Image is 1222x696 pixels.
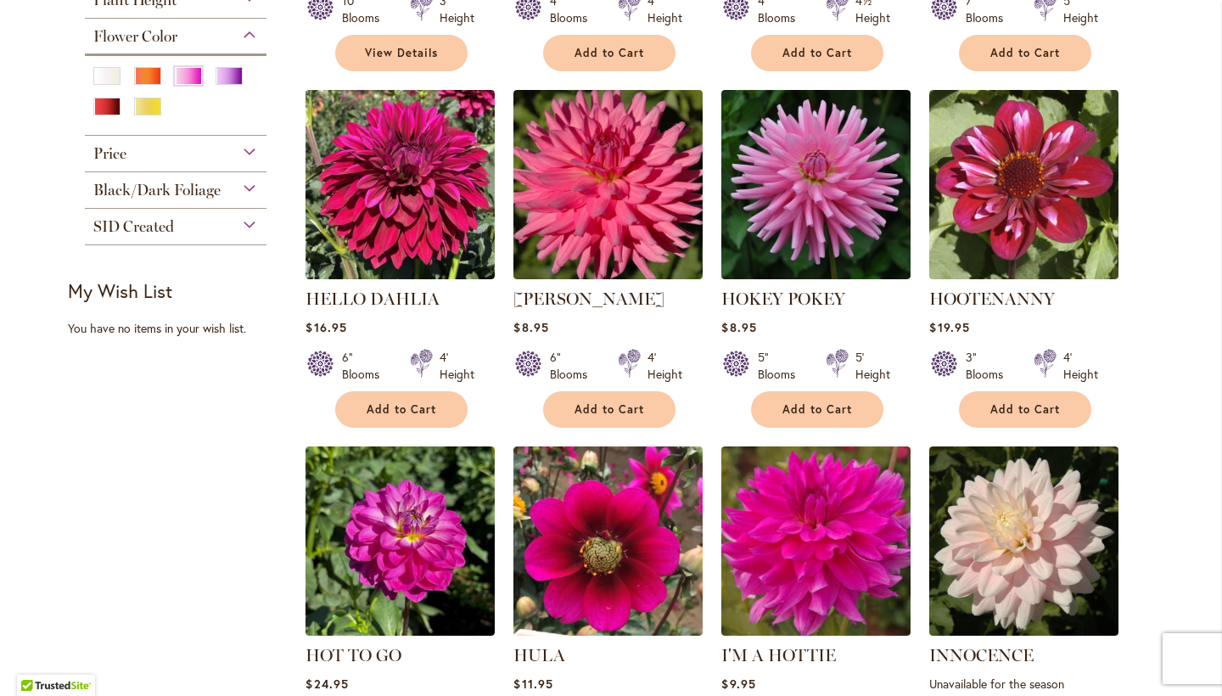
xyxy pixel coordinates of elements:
[721,289,845,309] a: HOKEY POKEY
[342,349,390,383] div: 6" Blooms
[305,289,440,309] a: HELLO DAHLIA
[13,636,60,683] iframe: Launch Accessibility Center
[751,391,883,428] button: Add to Cart
[513,623,703,639] a: HULA
[959,35,1091,71] button: Add to Cart
[305,319,346,335] span: $16.95
[758,349,805,383] div: 5" Blooms
[990,402,1060,417] span: Add to Cart
[513,676,552,692] span: $11.95
[543,391,675,428] button: Add to Cart
[929,446,1118,636] img: INNOCENCE
[305,90,495,279] img: Hello Dahlia
[93,217,174,236] span: SID Created
[305,645,401,665] a: HOT TO GO
[513,645,565,665] a: HULA
[855,349,890,383] div: 5' Height
[782,402,852,417] span: Add to Cart
[305,676,348,692] span: $24.95
[305,623,495,639] a: HOT TO GO
[335,391,468,428] button: Add to Cart
[959,391,1091,428] button: Add to Cart
[513,90,703,279] img: HERBERT SMITH
[440,349,474,383] div: 4' Height
[513,289,664,309] a: [PERSON_NAME]
[68,278,172,303] strong: My Wish List
[550,349,597,383] div: 6" Blooms
[68,320,294,337] div: You have no items in your wish list.
[93,27,177,46] span: Flower Color
[367,402,436,417] span: Add to Cart
[929,90,1118,279] img: HOOTENANNY
[929,645,1034,665] a: INNOCENCE
[647,349,682,383] div: 4' Height
[721,267,911,283] a: HOKEY POKEY
[543,35,675,71] button: Add to Cart
[365,46,438,60] span: View Details
[721,676,755,692] span: $9.95
[966,349,1013,383] div: 3" Blooms
[305,267,495,283] a: Hello Dahlia
[93,181,221,199] span: Black/Dark Foliage
[929,623,1118,639] a: INNOCENCE
[93,144,126,163] span: Price
[929,319,969,335] span: $19.95
[513,319,548,335] span: $8.95
[929,289,1055,309] a: HOOTENANNY
[782,46,852,60] span: Add to Cart
[721,90,911,279] img: HOKEY POKEY
[721,446,911,636] img: I'm A Hottie
[751,35,883,71] button: Add to Cart
[990,46,1060,60] span: Add to Cart
[721,623,911,639] a: I'm A Hottie
[721,319,756,335] span: $8.95
[575,402,644,417] span: Add to Cart
[305,446,495,636] img: HOT TO GO
[513,267,703,283] a: HERBERT SMITH
[721,645,836,665] a: I'M A HOTTIE
[335,35,468,71] a: View Details
[929,676,1118,692] p: Unavailable for the season
[1063,349,1098,383] div: 4' Height
[929,267,1118,283] a: HOOTENANNY
[575,46,644,60] span: Add to Cart
[513,446,703,636] img: HULA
